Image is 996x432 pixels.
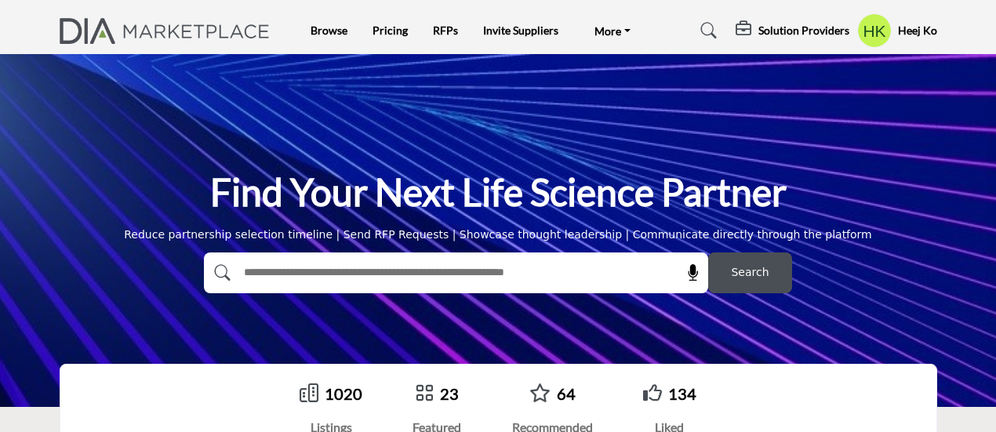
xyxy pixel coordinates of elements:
h5: Solution Providers [758,24,849,38]
a: Pricing [373,24,408,37]
a: 64 [557,384,576,403]
a: RFPs [433,24,458,37]
a: Go to Featured [415,383,434,405]
a: Invite Suppliers [483,24,558,37]
i: Go to Liked [643,383,662,402]
a: Go to Recommended [529,383,551,405]
a: 1020 [325,384,362,403]
h5: Heej Ko [898,23,937,38]
div: Solution Providers [736,21,849,40]
span: Search [731,264,769,281]
a: More [583,20,642,42]
div: Reduce partnership selection timeline | Send RFP Requests | Showcase thought leadership | Communi... [124,227,872,243]
a: 23 [440,384,459,403]
img: Site Logo [60,18,278,44]
button: Search [708,252,792,293]
a: 134 [668,384,696,403]
a: Search [685,18,727,43]
a: Browse [311,24,347,37]
h1: Find Your Next Life Science Partner [210,168,787,216]
button: Show hide supplier dropdown [857,13,892,48]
